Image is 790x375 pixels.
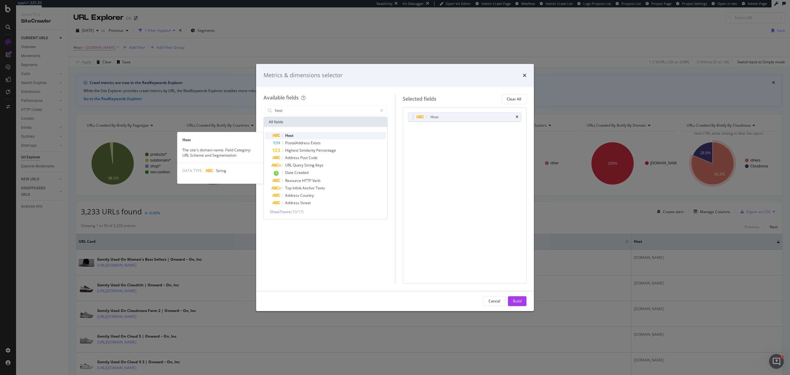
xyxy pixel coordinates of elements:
button: Build [508,296,526,306]
div: Build [513,298,522,304]
span: Crawled [294,170,309,175]
span: Host [285,133,293,138]
span: Query [293,162,304,168]
div: times [516,115,518,119]
span: Country [300,193,314,198]
span: String [304,162,315,168]
div: Clear All [507,96,521,102]
span: Street [300,200,311,205]
button: Cancel [483,296,505,306]
div: modal [256,64,534,311]
span: PostalAddress [285,140,311,145]
div: Host [430,114,439,120]
span: ( 10 / 17 ) [291,209,304,214]
div: All fields [264,117,387,127]
div: Selected fields [403,95,436,103]
span: Exists [311,140,321,145]
span: Address [285,155,300,160]
span: Inlink [293,185,302,191]
div: The site's domain name. Field Category: URL Scheme and Segmentation [177,147,263,158]
span: Show 7 more [270,209,291,214]
span: Top [285,185,293,191]
span: Code [309,155,318,160]
div: Host [177,137,263,142]
span: Keys [315,162,323,168]
span: Similarity [299,148,316,153]
span: Percentage [316,148,336,153]
div: Hosttimes [408,112,522,122]
div: times [523,71,526,79]
button: Clear All [501,94,526,104]
span: URL [285,162,293,168]
span: Anchor [302,185,316,191]
span: Address [285,193,300,198]
span: HTTP [302,178,312,183]
span: Highest [285,148,299,153]
span: Date [285,170,294,175]
span: Resource [285,178,302,183]
div: Cancel [489,298,500,304]
iframe: Intercom live chat [769,354,784,369]
span: Post [300,155,309,160]
span: Address [285,200,300,205]
div: Metrics & dimensions selector [264,71,343,79]
div: Available fields [264,94,299,101]
span: Verb [312,178,320,183]
input: Search by field name [274,106,377,115]
span: Texts [316,185,325,191]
